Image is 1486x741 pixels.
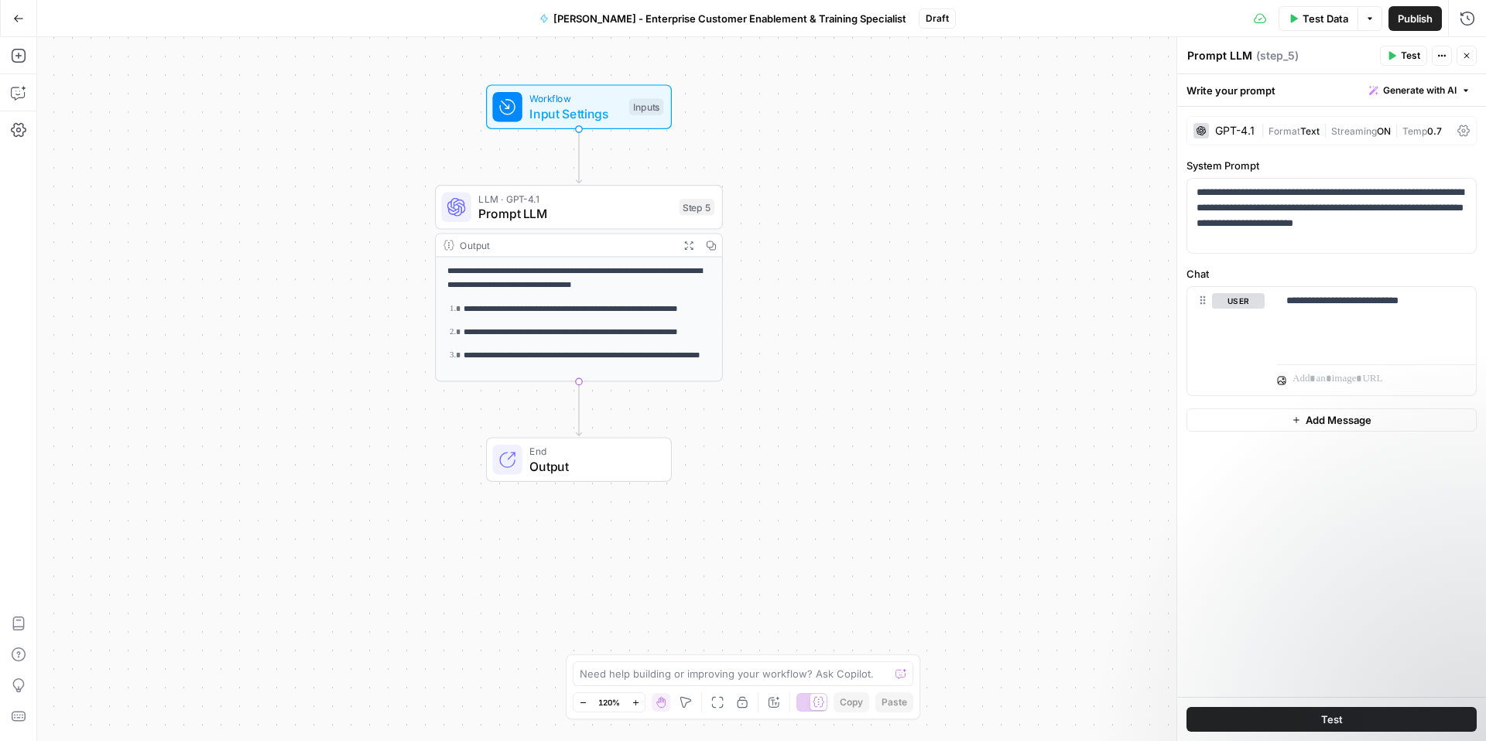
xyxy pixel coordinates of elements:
[576,129,581,183] g: Edge from start to step_5
[181,411,289,442] button: Billing Question
[1391,122,1402,138] span: |
[598,696,620,709] span: 120%
[1321,712,1343,727] span: Test
[840,695,863,709] span: Copy
[1186,158,1477,173] label: System Prompt
[1320,122,1331,138] span: |
[1215,125,1255,136] div: GPT-4.1
[576,381,581,435] g: Edge from step_5 to end
[75,8,94,19] h1: Fin
[553,11,906,26] span: [PERSON_NAME] - Enterprise Customer Enablement & Training Specialist
[1212,293,1265,309] button: user
[460,237,672,252] div: Output
[882,695,907,709] span: Paste
[12,89,254,168] div: Hi there! This is Fin speaking. I’m here to answer your questions, but if we can't figure it out,...
[875,692,913,712] button: Paste
[1256,48,1299,63] span: ( step_5 )
[1383,84,1457,97] span: Generate with AI
[1269,125,1300,137] span: Format
[530,6,916,31] button: [PERSON_NAME] - Enterprise Customer Enablement & Training Specialist
[1187,48,1252,63] textarea: Prompt LLM
[60,411,179,442] button: Account Question
[1186,266,1477,282] label: Chat
[529,91,621,106] span: Workflow
[1402,125,1427,137] span: Temp
[272,6,300,34] div: Close
[478,204,672,223] span: Prompt LLM
[182,488,289,519] button: Something Else
[1279,6,1358,31] button: Test Data
[25,171,89,180] div: Fin • Just now
[1380,46,1427,66] button: Test
[10,6,39,36] button: go back
[1388,6,1442,31] button: Publish
[1331,125,1377,137] span: Streaming
[529,444,656,459] span: End
[1186,408,1477,432] button: Add Message
[67,449,194,480] button: Need Help Building
[629,98,663,115] div: Inputs
[1186,707,1477,732] button: Test
[242,6,272,36] button: Home
[1398,11,1433,26] span: Publish
[529,457,656,476] span: Output
[1303,11,1348,26] span: Test Data
[1427,125,1442,137] span: 0.7
[926,12,949,26] span: Draft
[1401,49,1420,63] span: Test
[25,98,241,159] div: Hi there! This is Fin speaking. I’m here to answer your questions, but if we can't figure it out,...
[199,449,289,480] button: Talk to Sales
[75,19,193,35] p: The team can also help
[529,104,621,123] span: Input Settings
[12,89,297,202] div: Fin says…
[1300,125,1320,137] span: Text
[834,692,869,712] button: Copy
[1187,287,1265,395] div: user
[1261,122,1269,138] span: |
[44,9,69,33] img: Profile image for Fin
[1177,74,1486,106] div: Write your prompt
[1377,125,1391,137] span: ON
[435,437,723,482] div: EndOutput
[1363,80,1477,101] button: Generate with AI
[1306,412,1371,428] span: Add Message
[478,191,672,206] span: LLM · GPT-4.1
[435,84,723,129] div: WorkflowInput SettingsInputs
[680,199,715,216] div: Step 5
